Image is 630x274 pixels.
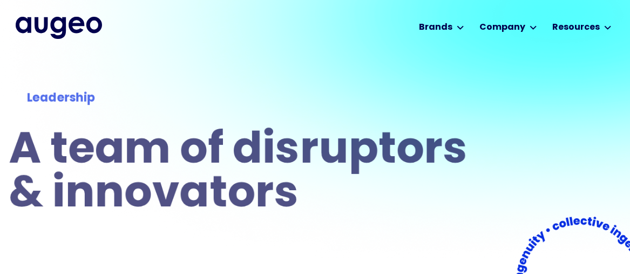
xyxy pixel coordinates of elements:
div: Brands [419,21,452,34]
div: Resources [552,21,600,34]
div: Company [479,21,525,34]
img: Augeo's full logo in midnight blue. [16,17,102,38]
a: home [16,17,102,38]
div: Leadership [27,89,457,107]
h1: A team of disruptors & innovators [9,130,475,217]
